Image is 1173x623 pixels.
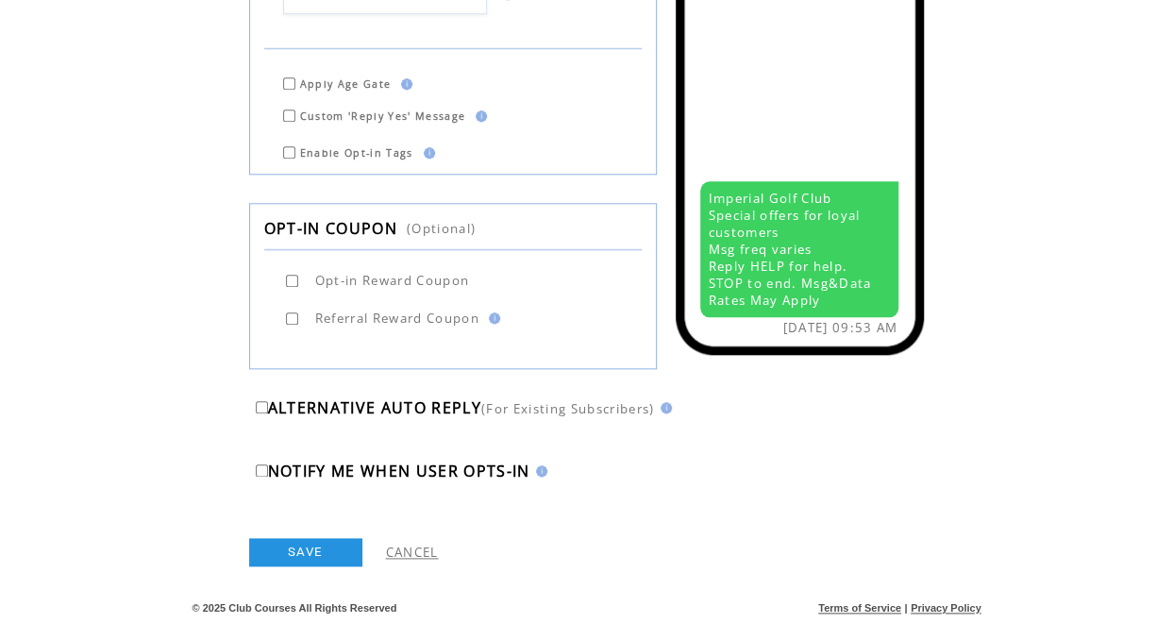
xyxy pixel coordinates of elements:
span: NOTIFY ME WHEN USER OPTS-IN [268,461,530,481]
span: Referral Reward Coupon [315,310,479,327]
a: Terms of Service [818,602,901,614]
span: [DATE] 09:53 AM [783,319,898,336]
img: help.gif [530,465,547,477]
span: Opt-in Reward Coupon [315,272,470,289]
span: OPT-IN COUPON [264,218,397,239]
a: CANCEL [386,544,439,561]
span: Enable Opt-in Tags [300,146,413,160]
img: help.gif [418,147,435,159]
span: (Optional) [407,220,476,237]
img: help.gif [395,78,412,90]
a: Privacy Policy [911,602,981,614]
a: SAVE [249,538,362,566]
img: help.gif [483,312,500,324]
span: | [904,602,907,614]
span: Imperial Golf Club Special offers for loyal customers Msg freq varies Reply HELP for help. STOP t... [709,190,872,309]
img: help.gif [470,110,487,122]
span: ALTERNATIVE AUTO REPLY [268,397,481,418]
span: Apply Age Gate [300,77,392,91]
span: (For Existing Subscribers) [481,400,655,417]
span: Custom 'Reply Yes' Message [300,109,466,123]
img: help.gif [655,402,672,413]
span: © 2025 Club Courses All Rights Reserved [193,602,397,614]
